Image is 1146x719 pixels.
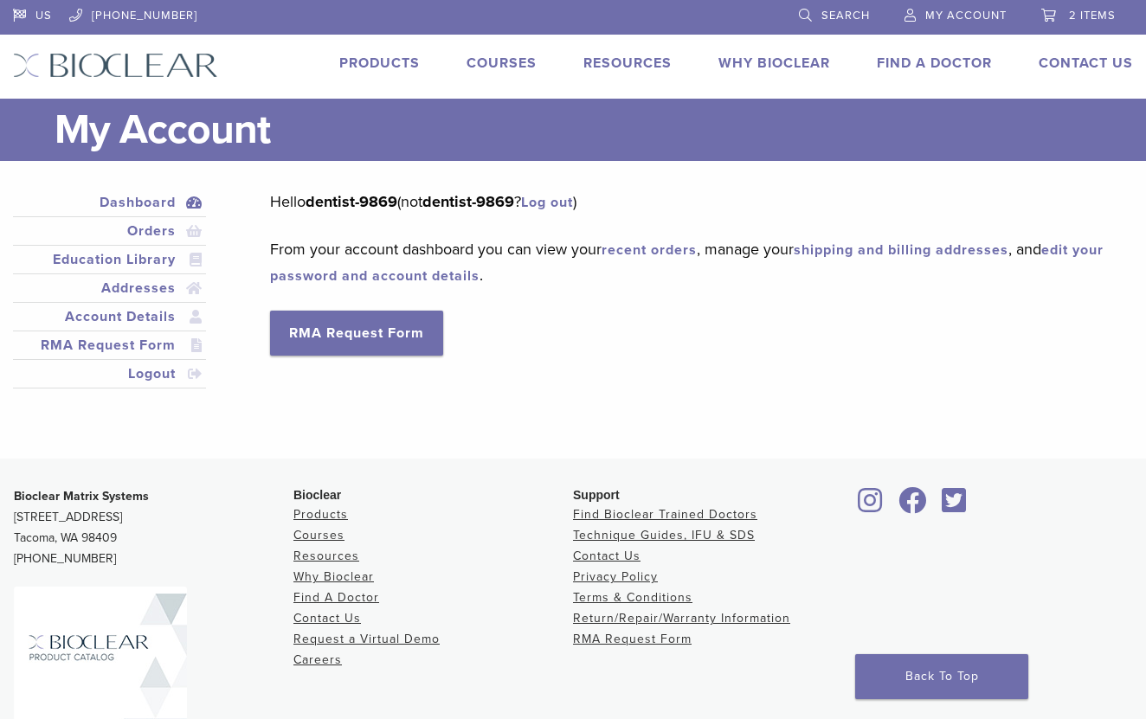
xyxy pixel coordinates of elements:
[293,507,348,522] a: Products
[270,236,1107,288] p: From your account dashboard you can view your , manage your , and .
[293,569,374,584] a: Why Bioclear
[855,654,1028,699] a: Back To Top
[16,278,203,299] a: Addresses
[14,486,293,569] p: [STREET_ADDRESS] Tacoma, WA 98409 [PHONE_NUMBER]
[13,189,206,409] nav: Account pages
[16,221,203,241] a: Orders
[821,9,870,22] span: Search
[293,632,440,646] a: Request a Virtual Demo
[14,489,149,504] strong: Bioclear Matrix Systems
[270,311,443,356] a: RMA Request Form
[1069,9,1116,22] span: 2 items
[1039,55,1133,72] a: Contact Us
[936,498,972,515] a: Bioclear
[422,192,514,211] strong: dentist-9869
[853,498,889,515] a: Bioclear
[573,549,641,563] a: Contact Us
[573,528,755,542] a: Technique Guides, IFU & SDS
[573,488,620,502] span: Support
[16,363,203,384] a: Logout
[16,192,203,213] a: Dashboard
[573,611,790,626] a: Return/Repair/Warranty Information
[293,549,359,563] a: Resources
[573,569,658,584] a: Privacy Policy
[521,194,573,211] a: Log out
[306,192,397,211] strong: dentist-9869
[794,241,1008,259] a: shipping and billing addresses
[718,55,830,72] a: Why Bioclear
[16,335,203,356] a: RMA Request Form
[293,528,344,542] a: Courses
[293,611,361,626] a: Contact Us
[16,249,203,270] a: Education Library
[13,53,218,78] img: Bioclear
[293,652,342,667] a: Careers
[55,99,1133,161] h1: My Account
[16,306,203,327] a: Account Details
[293,590,379,605] a: Find A Doctor
[925,9,1007,22] span: My Account
[892,498,932,515] a: Bioclear
[583,55,672,72] a: Resources
[339,55,420,72] a: Products
[293,488,341,502] span: Bioclear
[270,189,1107,215] p: Hello (not ? )
[573,507,757,522] a: Find Bioclear Trained Doctors
[573,632,692,646] a: RMA Request Form
[877,55,992,72] a: Find A Doctor
[467,55,537,72] a: Courses
[602,241,697,259] a: recent orders
[573,590,692,605] a: Terms & Conditions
